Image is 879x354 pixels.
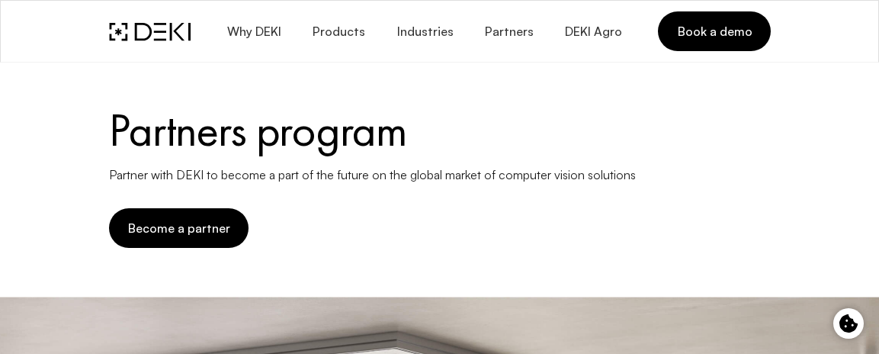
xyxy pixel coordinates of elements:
[484,24,534,39] span: Partners
[210,14,296,50] button: Why DEKI
[380,14,468,50] button: Industries
[549,14,637,50] a: DEKI Agro
[297,14,380,50] button: Products
[109,22,191,41] img: DEKI Logo
[312,24,365,39] span: Products
[109,166,696,184] p: Partner with DEKI to become a part of the future on the global market of computer vision solutions
[469,14,549,50] a: Partners
[226,24,281,39] span: Why DEKI
[127,220,230,237] span: Become a partner
[109,208,249,248] button: Become a partner
[658,11,770,51] a: Book a demo
[676,23,752,40] span: Book a demo
[396,24,453,39] span: Industries
[564,24,622,39] span: DEKI Agro
[109,107,771,153] h1: Partners program
[833,308,864,339] button: Cookie control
